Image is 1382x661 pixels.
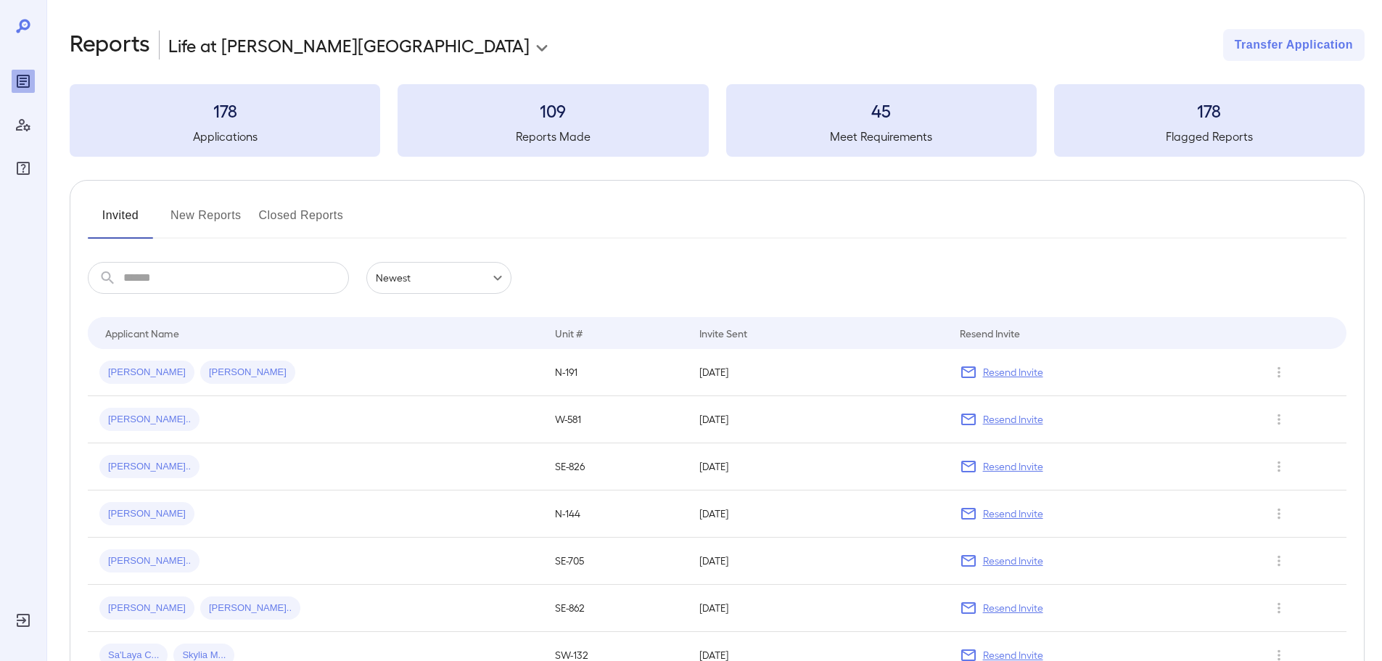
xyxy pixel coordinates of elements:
h5: Flagged Reports [1054,128,1365,145]
h3: 45 [726,99,1037,122]
h3: 178 [1054,99,1365,122]
h3: 178 [70,99,380,122]
span: [PERSON_NAME].. [99,460,200,474]
td: [DATE] [688,538,947,585]
div: Log Out [12,609,35,632]
p: Life at [PERSON_NAME][GEOGRAPHIC_DATA] [168,33,530,57]
div: Resend Invite [960,324,1020,342]
span: [PERSON_NAME].. [200,602,300,615]
td: [DATE] [688,396,947,443]
td: SE-705 [543,538,688,585]
span: [PERSON_NAME] [99,507,194,521]
button: Closed Reports [259,204,344,239]
button: Row Actions [1267,361,1291,384]
td: [DATE] [688,443,947,490]
button: Row Actions [1267,455,1291,478]
span: [PERSON_NAME] [99,602,194,615]
div: Applicant Name [105,324,179,342]
td: [DATE] [688,490,947,538]
td: [DATE] [688,585,947,632]
span: [PERSON_NAME] [99,366,194,379]
p: Resend Invite [983,601,1043,615]
p: Resend Invite [983,506,1043,521]
div: Unit # [555,324,583,342]
p: Resend Invite [983,554,1043,568]
summary: 178Applications109Reports Made45Meet Requirements178Flagged Reports [70,84,1365,157]
td: N-191 [543,349,688,396]
td: N-144 [543,490,688,538]
button: Row Actions [1267,408,1291,431]
div: Manage Users [12,113,35,136]
button: New Reports [170,204,242,239]
h3: 109 [398,99,708,122]
button: Row Actions [1267,502,1291,525]
td: SE-826 [543,443,688,490]
span: [PERSON_NAME].. [99,413,200,427]
h5: Meet Requirements [726,128,1037,145]
h5: Reports Made [398,128,708,145]
div: FAQ [12,157,35,180]
div: Invite Sent [699,324,747,342]
div: Reports [12,70,35,93]
button: Row Actions [1267,596,1291,620]
button: Row Actions [1267,549,1291,572]
span: [PERSON_NAME] [200,366,295,379]
p: Resend Invite [983,459,1043,474]
h5: Applications [70,128,380,145]
button: Transfer Application [1223,29,1365,61]
td: W-581 [543,396,688,443]
h2: Reports [70,29,150,61]
td: [DATE] [688,349,947,396]
td: SE-862 [543,585,688,632]
p: Resend Invite [983,365,1043,379]
div: Newest [366,262,511,294]
p: Resend Invite [983,412,1043,427]
span: [PERSON_NAME].. [99,554,200,568]
button: Invited [88,204,153,239]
